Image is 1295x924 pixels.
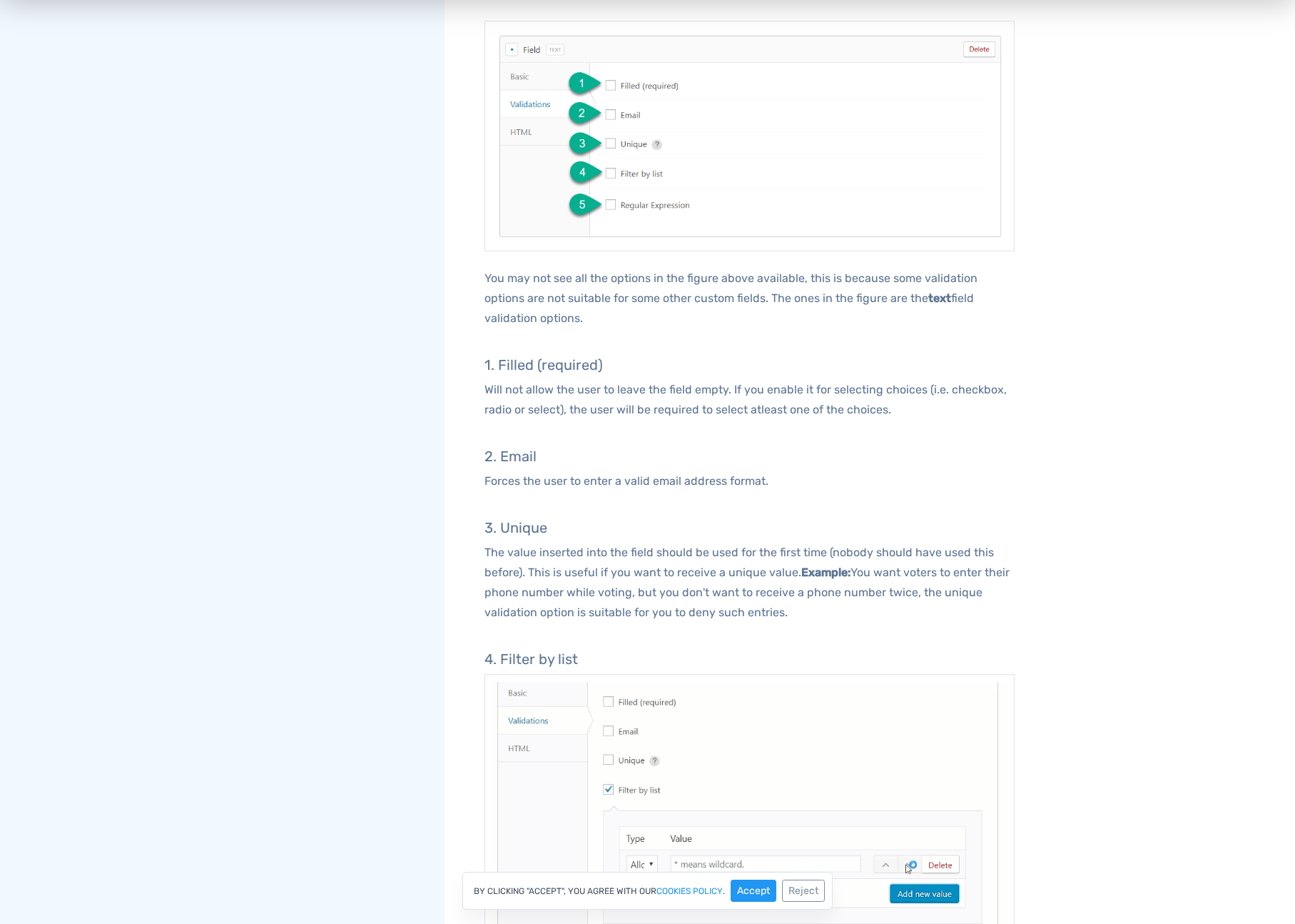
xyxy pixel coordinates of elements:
[801,566,850,579] b: Example:
[782,880,825,902] button: Reject
[656,887,723,895] a: cookies policy
[484,543,1015,623] p: The value inserted into the field should be used for the first time (nobody should have used this...
[484,651,1015,667] h5: 4. Filter by list
[462,872,833,910] div: By clicking "Accept", you agree with our .
[484,21,1015,251] img: Custom fields validations tab
[484,520,1015,536] h5: 3. Unique
[484,268,1015,328] p: You may not see all the options in the figure above available, this is because some validation op...
[484,471,1015,491] p: Forces the user to enter a valid email address format.
[731,880,776,902] button: Accept
[928,291,951,305] b: text
[484,380,1015,420] p: Will not allow the user to leave the field empty. If you enable it for selecting choices (i.e. ch...
[484,448,1015,464] h5: 2. Email
[484,357,1015,373] h5: 1. Filled (required)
